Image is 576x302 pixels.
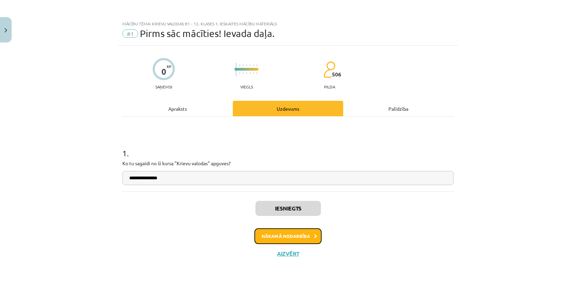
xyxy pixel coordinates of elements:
button: Nākamā nodarbība [254,228,322,244]
img: icon-short-line-57e1e144782c952c97e751825c79c345078a6d821885a25fce030b3d8c18986b.svg [253,72,254,74]
div: Apraksts [122,101,233,116]
span: #1 [122,29,138,38]
img: icon-short-line-57e1e144782c952c97e751825c79c345078a6d821885a25fce030b3d8c18986b.svg [239,64,240,66]
img: students-c634bb4e5e11cddfef0936a35e636f08e4e9abd3cc4e673bd6f9a4125e45ecb1.svg [323,61,335,78]
p: Viegls [240,84,253,89]
div: Palīdzība [343,101,454,116]
img: icon-short-line-57e1e144782c952c97e751825c79c345078a6d821885a25fce030b3d8c18986b.svg [243,72,243,74]
img: icon-short-line-57e1e144782c952c97e751825c79c345078a6d821885a25fce030b3d8c18986b.svg [246,64,247,66]
img: icon-short-line-57e1e144782c952c97e751825c79c345078a6d821885a25fce030b3d8c18986b.svg [246,72,247,74]
p: Ko tu sagaidi no šī kursa "Krievu valodas" apguves? [122,160,454,167]
p: Saņemsi [153,84,175,89]
div: Uzdevums [233,101,343,116]
span: XP [167,64,171,68]
span: Pirms sāc mācīties! Ievada daļa. [140,28,275,39]
button: Iesniegts [255,201,321,216]
div: 0 [161,67,166,76]
div: Mācību tēma: Krievu valodas b1 - 12. klases 1. ieskaites mācību materiāls [122,21,454,26]
img: icon-close-lesson-0947bae3869378f0d4975bcd49f059093ad1ed9edebbc8119c70593378902aed.svg [4,28,7,33]
img: icon-short-line-57e1e144782c952c97e751825c79c345078a6d821885a25fce030b3d8c18986b.svg [243,64,243,66]
img: icon-short-line-57e1e144782c952c97e751825c79c345078a6d821885a25fce030b3d8c18986b.svg [239,72,240,74]
p: pilda [324,84,335,89]
span: 506 [332,71,341,77]
img: icon-long-line-d9ea69661e0d244f92f715978eff75569469978d946b2353a9bb055b3ed8787d.svg [236,63,237,76]
button: Aizvērt [275,250,301,257]
h1: 1 . [122,136,454,158]
img: icon-short-line-57e1e144782c952c97e751825c79c345078a6d821885a25fce030b3d8c18986b.svg [253,64,254,66]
